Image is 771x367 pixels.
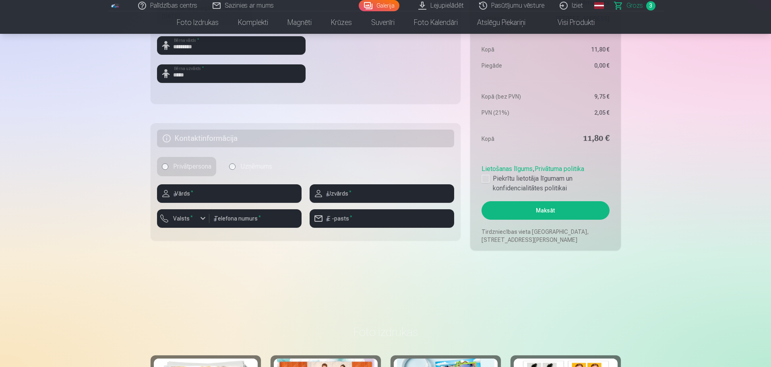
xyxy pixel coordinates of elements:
dt: Piegāde [482,62,542,70]
h5: Kontaktinformācija [157,130,455,147]
a: Lietošanas līgums [482,165,533,173]
a: Krūzes [321,11,362,34]
span: Grozs [626,1,643,10]
a: Visi produkti [535,11,604,34]
a: Suvenīri [362,11,404,34]
dd: 9,75 € [550,93,610,101]
dd: 11,80 € [550,133,610,144]
a: Privātuma politika [535,165,584,173]
dt: Kopā (bez PVN) [482,93,542,101]
dd: 2,05 € [550,109,610,117]
dd: 0,00 € [550,62,610,70]
a: Atslēgu piekariņi [467,11,535,34]
input: Privātpersona [162,163,168,170]
h3: Foto izdrukas [157,325,614,339]
dd: 11,80 € [550,45,610,54]
input: Uzņēmums [229,163,236,170]
span: 3 [646,1,655,10]
dt: PVN (21%) [482,109,542,117]
img: /fa1 [111,3,120,8]
p: Tirdzniecības vieta [GEOGRAPHIC_DATA], [STREET_ADDRESS][PERSON_NAME] [482,228,609,244]
label: Privātpersona [157,157,216,176]
button: Maksāt [482,201,609,220]
button: Valsts* [157,209,209,228]
a: Komplekti [228,11,278,34]
a: Foto kalendāri [404,11,467,34]
label: Piekrītu lietotāja līgumam un konfidencialitātes politikai [482,174,609,193]
div: , [482,161,609,193]
label: Uzņēmums [224,157,277,176]
label: Valsts [170,214,196,223]
a: Magnēti [278,11,321,34]
a: Foto izdrukas [167,11,228,34]
dt: Kopā [482,133,542,144]
dt: Kopā [482,45,542,54]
